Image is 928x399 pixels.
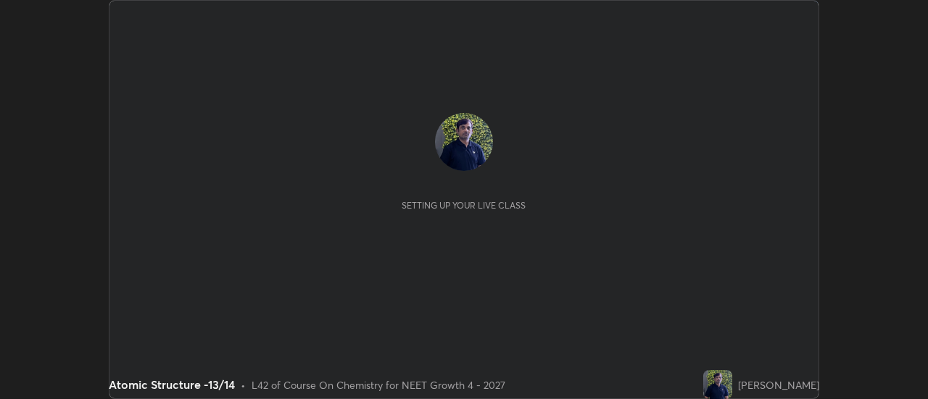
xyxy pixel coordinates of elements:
[252,377,505,392] div: L42 of Course On Chemistry for NEET Growth 4 - 2027
[402,200,526,211] div: Setting up your live class
[703,370,732,399] img: 924660acbe704701a98f0fe2bdf2502a.jpg
[738,377,819,392] div: [PERSON_NAME]
[435,113,493,171] img: 924660acbe704701a98f0fe2bdf2502a.jpg
[109,376,235,393] div: Atomic Structure -13/14
[241,377,246,392] div: •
